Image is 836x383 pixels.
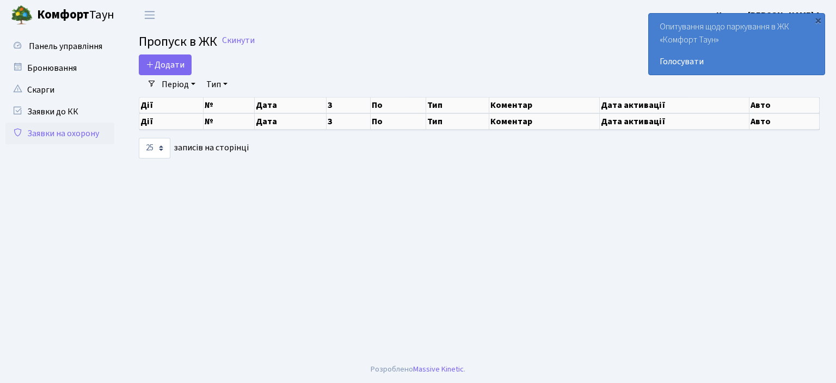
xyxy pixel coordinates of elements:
[371,363,465,375] div: Розроблено .
[157,75,200,94] a: Період
[600,113,749,130] th: Дата активації
[136,6,163,24] button: Переключити навігацію
[749,98,820,113] th: Авто
[426,98,489,113] th: Тип
[371,113,426,130] th: По
[660,55,814,68] a: Голосувати
[139,54,192,75] a: Додати
[204,113,255,130] th: №
[29,40,102,52] span: Панель управління
[5,123,114,144] a: Заявки на охорону
[489,113,600,130] th: Коментар
[222,35,255,46] a: Скинути
[413,363,464,375] a: Massive Kinetic
[813,15,823,26] div: ×
[600,98,749,113] th: Дата активації
[749,113,820,130] th: Авто
[255,98,327,113] th: Дата
[139,113,204,130] th: Дії
[11,4,33,26] img: logo.png
[204,98,255,113] th: №
[139,138,170,159] select: записів на сторінці
[327,113,371,130] th: З
[146,59,185,71] span: Додати
[327,98,371,113] th: З
[139,138,249,159] label: записів на сторінці
[37,6,114,25] span: Таун
[716,9,823,22] a: Цитрус [PERSON_NAME] А.
[139,98,204,113] th: Дії
[716,9,823,21] b: Цитрус [PERSON_NAME] А.
[202,75,232,94] a: Тип
[489,98,600,113] th: Коментар
[139,32,217,51] span: Пропуск в ЖК
[37,6,89,23] b: Комфорт
[649,14,825,75] div: Опитування щодо паркування в ЖК «Комфорт Таун»
[426,113,489,130] th: Тип
[371,98,426,113] th: По
[5,57,114,79] a: Бронювання
[5,101,114,123] a: Заявки до КК
[255,113,327,130] th: Дата
[5,35,114,57] a: Панель управління
[5,79,114,101] a: Скарги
